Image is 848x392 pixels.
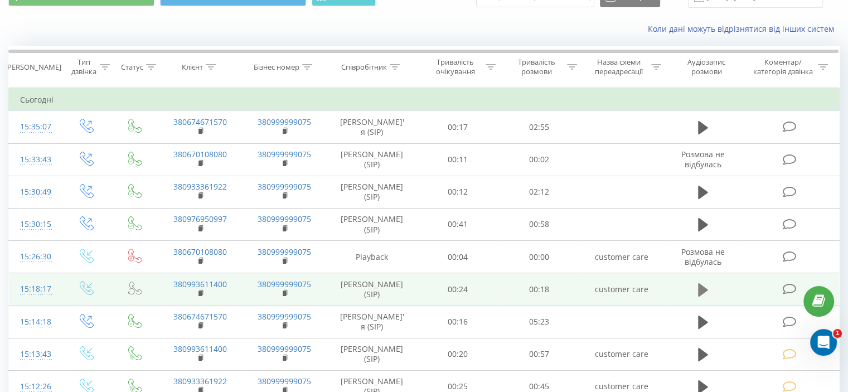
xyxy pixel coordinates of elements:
td: [PERSON_NAME] (SIP) [327,208,418,240]
a: 380674671570 [173,311,227,322]
a: 380999999075 [258,279,311,289]
div: 15:30:49 [20,181,50,203]
a: 380933361922 [173,376,227,386]
div: Тривалість очікування [428,57,483,76]
div: [PERSON_NAME] [5,62,61,72]
a: 380976950997 [173,214,227,224]
td: 00:41 [418,208,498,240]
a: 380999999075 [258,343,311,354]
a: Коли дані можуть відрізнятися вiд інших систем [648,23,840,34]
div: 15:30:15 [20,214,50,235]
td: 00:20 [418,338,498,370]
a: 380999999075 [258,117,311,127]
div: Тип дзвінка [70,57,96,76]
td: 00:16 [418,306,498,338]
a: 380999999075 [258,181,311,192]
td: 00:04 [418,241,498,273]
td: 00:57 [498,338,579,370]
td: customer care [579,241,663,273]
td: 00:18 [498,273,579,306]
a: 380674671570 [173,117,227,127]
td: 00:12 [418,176,498,208]
iframe: Intercom live chat [810,329,837,356]
td: 00:24 [418,273,498,306]
a: 380999999075 [258,246,311,257]
td: 00:00 [498,241,579,273]
a: 380670108080 [173,246,227,257]
span: 1 [833,329,842,338]
td: 00:58 [498,208,579,240]
td: customer care [579,273,663,306]
div: 15:18:17 [20,278,50,300]
td: customer care [579,338,663,370]
a: 380999999075 [258,376,311,386]
td: 05:23 [498,306,579,338]
div: Бізнес номер [254,62,299,72]
div: Коментар/категорія дзвінка [750,57,815,76]
div: Назва схеми переадресації [590,57,648,76]
div: Тривалість розмови [508,57,564,76]
a: 380999999075 [258,214,311,224]
div: Статус [121,62,143,72]
a: 380993611400 [173,279,227,289]
td: [PERSON_NAME] (SIP) [327,143,418,176]
a: 380670108080 [173,149,227,159]
div: Клієнт [182,62,203,72]
td: 02:55 [498,111,579,143]
div: 15:13:43 [20,343,50,365]
td: 00:17 [418,111,498,143]
td: 02:12 [498,176,579,208]
a: 380999999075 [258,149,311,159]
span: Розмова не відбулась [681,149,725,170]
td: [PERSON_NAME]'я (SIP) [327,306,418,338]
span: Розмова не відбулась [681,246,725,267]
td: Сьогодні [9,89,840,111]
td: [PERSON_NAME] (SIP) [327,273,418,306]
div: 15:35:07 [20,116,50,138]
td: [PERSON_NAME] (SIP) [327,338,418,370]
div: Співробітник [341,62,387,72]
td: [PERSON_NAME]'я (SIP) [327,111,418,143]
div: 15:14:18 [20,311,50,333]
a: 380999999075 [258,311,311,322]
td: [PERSON_NAME] (SIP) [327,176,418,208]
div: Аудіозапис розмови [674,57,739,76]
a: 380933361922 [173,181,227,192]
div: 15:26:30 [20,246,50,268]
div: 15:33:43 [20,149,50,171]
td: 00:11 [418,143,498,176]
td: 00:02 [498,143,579,176]
a: 380993611400 [173,343,227,354]
td: Playback [327,241,418,273]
